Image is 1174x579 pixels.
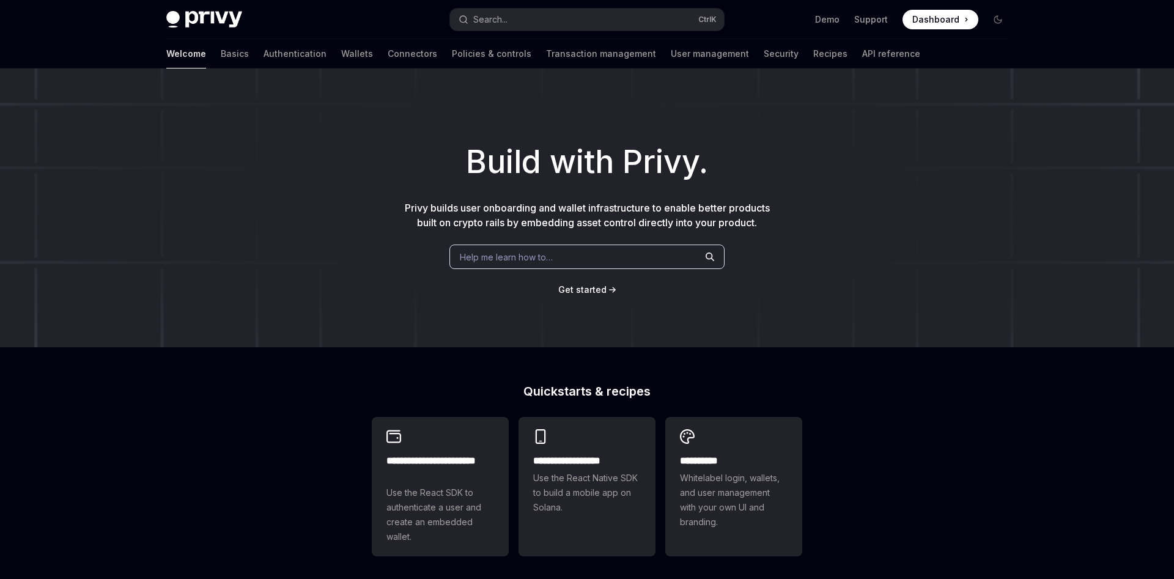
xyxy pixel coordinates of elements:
span: Dashboard [912,13,959,26]
a: Recipes [813,39,847,68]
a: Security [764,39,799,68]
a: Connectors [388,39,437,68]
a: Get started [558,284,607,296]
span: Privy builds user onboarding and wallet infrastructure to enable better products built on crypto ... [405,202,770,229]
h2: Quickstarts & recipes [372,385,802,397]
a: Wallets [341,39,373,68]
a: Dashboard [903,10,978,29]
span: Use the React Native SDK to build a mobile app on Solana. [533,471,641,515]
a: Policies & controls [452,39,531,68]
span: Get started [558,284,607,295]
span: Whitelabel login, wallets, and user management with your own UI and branding. [680,471,788,529]
a: Welcome [166,39,206,68]
button: Search...CtrlK [450,9,724,31]
a: Basics [221,39,249,68]
a: Transaction management [546,39,656,68]
a: User management [671,39,749,68]
a: API reference [862,39,920,68]
img: dark logo [166,11,242,28]
button: Toggle dark mode [988,10,1008,29]
a: Support [854,13,888,26]
a: Authentication [264,39,327,68]
a: **** *****Whitelabel login, wallets, and user management with your own UI and branding. [665,417,802,556]
div: Search... [473,12,508,27]
a: **** **** **** ***Use the React Native SDK to build a mobile app on Solana. [519,417,655,556]
span: Help me learn how to… [460,251,553,264]
a: Demo [815,13,840,26]
h1: Build with Privy. [20,138,1154,186]
span: Ctrl K [698,15,717,24]
span: Use the React SDK to authenticate a user and create an embedded wallet. [386,485,494,544]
